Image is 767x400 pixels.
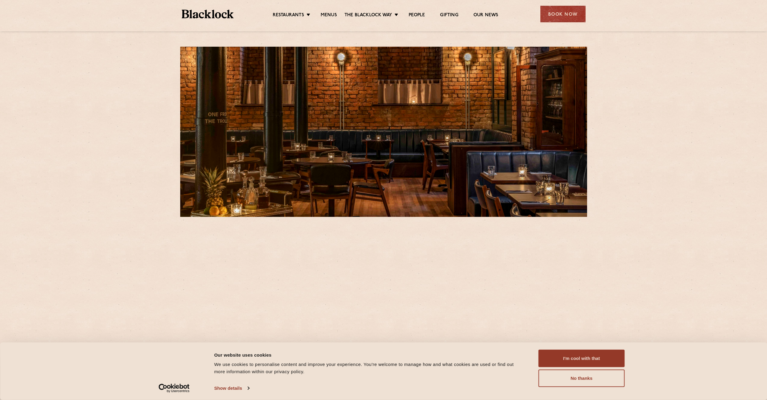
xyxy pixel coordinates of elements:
[540,6,586,22] div: Book Now
[473,12,498,19] a: Our News
[214,351,525,358] div: Our website uses cookies
[182,10,234,18] img: BL_Textured_Logo-footer-cropped.svg
[539,350,625,367] button: I'm cool with that
[214,361,525,375] div: We use cookies to personalise content and improve your experience. You're welcome to manage how a...
[440,12,458,19] a: Gifting
[214,384,249,393] a: Show details
[321,12,337,19] a: Menus
[148,384,200,393] a: Usercentrics Cookiebot - opens in a new window
[409,12,425,19] a: People
[539,370,625,387] button: No thanks
[344,12,392,19] a: The Blacklock Way
[273,12,304,19] a: Restaurants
